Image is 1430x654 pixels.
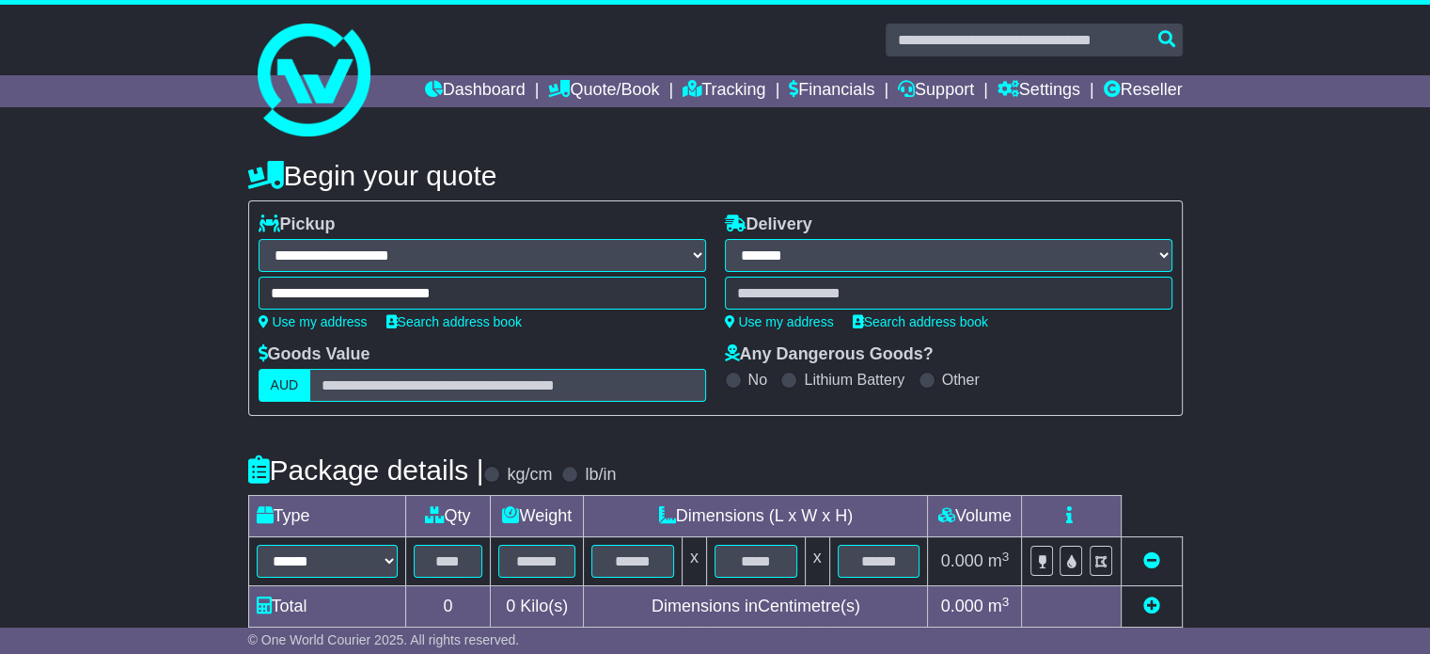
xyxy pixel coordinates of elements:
a: Remove this item [1143,551,1160,570]
label: Lithium Battery [804,371,904,389]
label: lb/in [585,465,616,486]
label: Goods Value [259,344,370,365]
a: Use my address [725,314,834,329]
td: Weight [491,496,584,537]
sup: 3 [1002,550,1010,564]
td: x [682,537,706,586]
span: 0.000 [941,551,983,570]
a: Dashboard [425,75,526,107]
a: Add new item [1143,597,1160,615]
a: Tracking [683,75,765,107]
td: 0 [405,586,491,628]
label: Any Dangerous Goods? [725,344,934,365]
span: m [988,597,1010,615]
label: Delivery [725,215,812,235]
a: Support [898,75,974,107]
a: Search address book [853,314,988,329]
sup: 3 [1002,595,1010,609]
a: Search address book [386,314,522,329]
h4: Begin your quote [248,160,1183,191]
h4: Package details | [248,455,484,486]
span: 0 [506,597,515,615]
label: AUD [259,369,311,402]
td: x [805,537,829,586]
td: Kilo(s) [491,586,584,628]
span: 0.000 [941,597,983,615]
a: Use my address [259,314,368,329]
a: Quote/Book [548,75,659,107]
a: Reseller [1103,75,1182,107]
span: © One World Courier 2025. All rights reserved. [248,632,520,647]
span: m [988,551,1010,570]
td: Dimensions in Centimetre(s) [584,586,928,628]
td: Type [248,496,405,537]
label: kg/cm [507,465,552,486]
td: Dimensions (L x W x H) [584,496,928,537]
td: Volume [928,496,1022,537]
label: Other [942,371,980,389]
a: Financials [789,75,874,107]
td: Qty [405,496,491,537]
td: Total [248,586,405,628]
label: No [748,371,767,389]
label: Pickup [259,215,336,235]
a: Settings [998,75,1080,107]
